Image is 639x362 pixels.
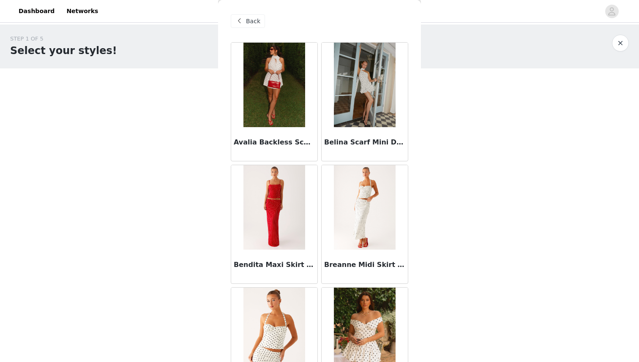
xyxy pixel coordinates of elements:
h3: Breanne Midi Skirt - White Polka Dot [324,260,405,270]
h1: Select your styles! [10,43,117,58]
img: Belina Scarf Mini Dress - White Polkadot [334,43,395,127]
div: avatar [608,5,616,18]
img: Breanne Midi Skirt - White Polka Dot [334,165,395,250]
a: Dashboard [14,2,60,21]
img: Avalia Backless Scarf Mini Dress - White Polka Dot [243,43,305,127]
h3: Avalia Backless Scarf Mini Dress - White Polka Dot [234,137,315,147]
div: STEP 1 OF 5 [10,35,117,43]
a: Networks [61,2,103,21]
h3: Belina Scarf Mini Dress - White Polkadot [324,137,405,147]
img: Bendita Maxi Skirt - Red Polka Dot [243,165,305,250]
h3: Bendita Maxi Skirt - Red Polka Dot [234,260,315,270]
span: Back [246,17,260,26]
